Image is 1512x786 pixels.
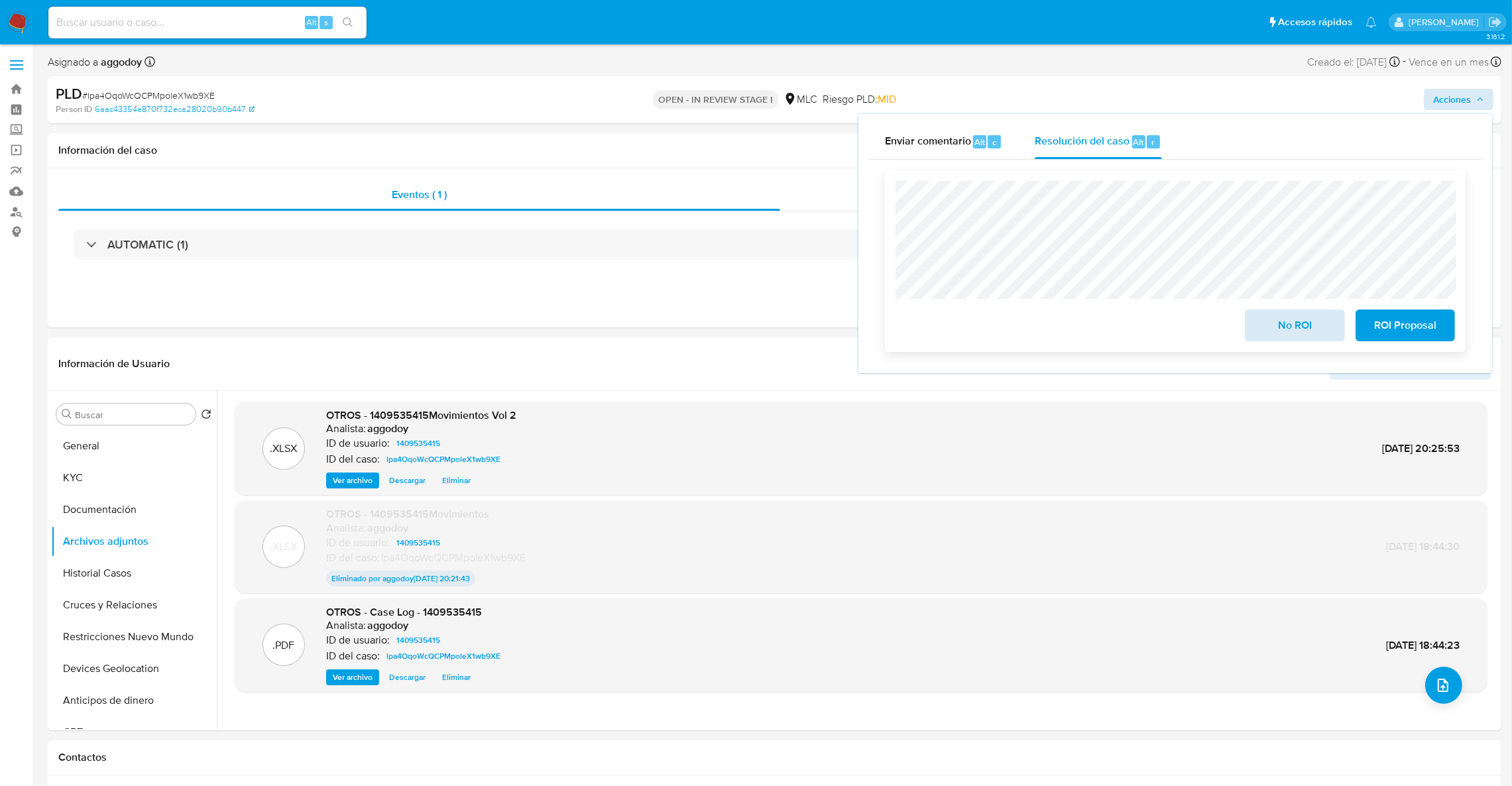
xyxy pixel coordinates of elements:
[326,408,516,423] span: OTROS - 1409535415Movimientos Vol 2
[1278,15,1352,29] span: Accesos rápidos
[201,409,211,423] button: Volver al orden por defecto
[326,551,380,565] p: ID del caso:
[992,136,996,148] span: c
[1386,539,1460,554] span: [DATE] 18:44:30
[326,473,379,488] button: Ver archivo
[1386,638,1460,653] span: [DATE] 18:44:23
[48,55,142,70] span: Asignado a
[367,619,408,632] h6: aggodoy
[51,430,217,462] button: General
[326,649,380,663] p: ID del caso:
[273,638,295,653] p: .PDF
[382,669,432,685] button: Descargar
[381,451,506,467] a: lpa4OqoWcQCPMpoleX1wb9XE
[1409,55,1489,70] span: Vence en un mes
[51,653,217,685] button: Devices Geolocation
[51,716,217,748] button: CBT
[1366,17,1377,28] a: Notificaciones
[1245,309,1344,341] button: No ROI
[326,453,380,466] p: ID del caso:
[784,92,817,107] div: MLC
[326,522,366,535] p: Analista:
[1488,15,1502,29] a: Salir
[51,685,217,716] button: Anticipos de dinero
[82,89,215,102] span: # lpa4OqoWcQCPMpoleX1wb9XE
[324,16,328,28] span: s
[392,187,447,202] span: Eventos ( 1 )
[270,441,298,456] p: .XLSX
[1382,441,1460,456] span: [DATE] 20:25:53
[75,409,190,421] input: Buscar
[1035,134,1130,149] span: Resolución del caso
[389,671,426,684] span: Descargar
[1151,136,1155,148] span: r
[653,90,778,109] p: OPEN - IN REVIEW STAGE I
[107,237,188,252] h3: AUTOMATIC (1)
[382,473,432,488] button: Descargar
[326,619,366,632] p: Analista:
[386,451,500,467] span: lpa4OqoWcQCPMpoleX1wb9XE
[436,669,477,685] button: Eliminar
[367,522,408,535] h6: aggodoy
[326,571,475,587] p: Eliminado por aggodoy [DATE] 20:21:43
[326,604,482,620] span: OTROS - Case Log - 1409535415
[58,357,170,370] h1: Información de Usuario
[1134,136,1144,148] span: Alt
[391,632,445,648] a: 1409535415
[878,91,896,107] span: MID
[51,462,217,494] button: KYC
[1373,311,1438,340] span: ROI Proposal
[1425,667,1462,704] button: upload-file
[396,535,440,551] span: 1409535415
[326,506,489,522] span: OTROS - 1409535415Movimientos
[51,526,217,557] button: Archivos adjuntos
[51,589,217,621] button: Cruces y Relaciones
[391,435,445,451] a: 1409535415
[326,669,379,685] button: Ver archivo
[391,535,445,551] a: 1409535415
[334,13,361,32] button: search-icon
[436,473,477,488] button: Eliminar
[367,422,408,435] h6: aggodoy
[56,83,82,104] b: PLD
[1403,53,1406,71] span: -
[51,621,217,653] button: Restricciones Nuevo Mundo
[1262,311,1327,340] span: No ROI
[51,557,217,589] button: Historial Casos
[823,92,896,107] span: Riesgo PLD:
[442,671,471,684] span: Eliminar
[974,136,985,148] span: Alt
[58,144,1491,157] h1: Información del caso
[326,634,390,647] p: ID de usuario:
[1433,89,1471,110] span: Acciones
[326,422,366,435] p: Analista:
[48,14,367,31] input: Buscar usuario o caso...
[333,474,373,487] span: Ver archivo
[62,409,72,420] button: Buscar
[1356,309,1455,341] button: ROI Proposal
[270,539,298,554] p: .XLSX
[326,551,526,565] div: lpa4OqoWcQCPMpoleX1wb9XE
[95,103,255,115] a: 6aac43354e870f732eca28020b90b447
[396,632,440,648] span: 1409535415
[1424,89,1493,110] button: Acciones
[389,474,426,487] span: Descargar
[333,671,373,684] span: Ver archivo
[56,103,92,115] b: Person ID
[58,751,1491,764] h1: Contactos
[885,134,971,149] span: Enviar comentario
[326,536,390,549] p: ID de usuario:
[326,437,390,450] p: ID de usuario:
[74,229,1475,260] div: AUTOMATIC (1)
[1307,53,1400,71] div: Creado el: [DATE]
[98,54,142,70] b: aggodoy
[1409,16,1483,28] p: agustina.godoy@mercadolibre.com
[442,474,471,487] span: Eliminar
[386,648,500,664] span: lpa4OqoWcQCPMpoleX1wb9XE
[381,648,506,664] a: lpa4OqoWcQCPMpoleX1wb9XE
[306,16,317,28] span: Alt
[51,494,217,526] button: Documentación
[396,435,440,451] span: 1409535415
